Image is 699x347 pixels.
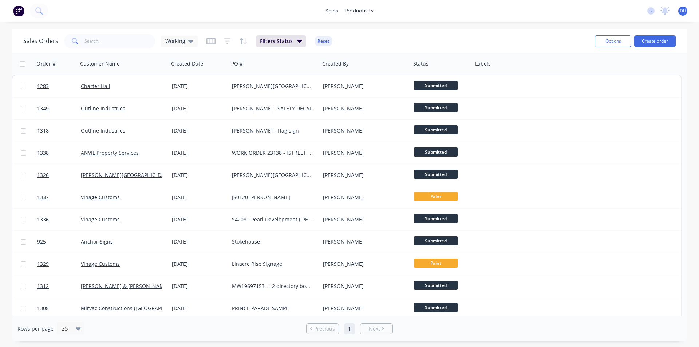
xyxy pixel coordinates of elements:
[81,283,169,289] a: [PERSON_NAME] & [PERSON_NAME]
[232,105,313,112] div: [PERSON_NAME] - SAFETY DECAL
[81,194,120,201] a: Vinage Customs
[37,98,81,119] a: 1349
[81,305,205,312] a: Mirvac Constructions ([GEOGRAPHIC_DATA]) Pty Ltd
[37,149,49,157] span: 1338
[81,149,139,156] a: ANVIL Property Services
[37,231,81,253] a: 925
[260,38,293,45] span: Filters: Status
[81,83,110,90] a: Charter Hall
[232,216,313,223] div: S4208 - Pearl Development ([PERSON_NAME] Storage)
[323,305,404,312] div: [PERSON_NAME]
[323,216,404,223] div: [PERSON_NAME]
[231,60,243,67] div: PO #
[323,127,404,134] div: [PERSON_NAME]
[680,8,686,14] span: DH
[323,194,404,201] div: [PERSON_NAME]
[307,325,339,332] a: Previous page
[414,103,458,112] span: Submitted
[172,216,226,223] div: [DATE]
[13,5,24,16] img: Factory
[314,325,335,332] span: Previous
[36,60,56,67] div: Order #
[172,149,226,157] div: [DATE]
[232,283,313,290] div: MW19697153 - L2 directory board updates
[323,283,404,290] div: [PERSON_NAME]
[414,170,458,179] span: Submitted
[37,75,81,97] a: 1283
[414,259,458,268] span: Paint
[37,164,81,186] a: 1326
[303,323,396,334] ul: Pagination
[81,105,125,112] a: Outline Industries
[172,171,226,179] div: [DATE]
[172,260,226,268] div: [DATE]
[414,125,458,134] span: Submitted
[232,127,313,134] div: [PERSON_NAME] - Flag sign
[23,38,58,44] h1: Sales Orders
[475,60,491,67] div: Labels
[369,325,380,332] span: Next
[414,81,458,90] span: Submitted
[37,127,49,134] span: 1318
[17,325,54,332] span: Rows per page
[323,105,404,112] div: [PERSON_NAME]
[37,105,49,112] span: 1349
[232,260,313,268] div: Linacre Rise Signage
[323,260,404,268] div: [PERSON_NAME]
[414,303,458,312] span: Submitted
[342,5,377,16] div: productivity
[315,36,332,46] button: Reset
[81,238,113,245] a: Anchor Signs
[37,305,49,312] span: 1308
[81,171,264,178] a: [PERSON_NAME][GEOGRAPHIC_DATA][PERSON_NAME] [GEOGRAPHIC_DATA]
[323,171,404,179] div: [PERSON_NAME]
[37,238,46,245] span: 925
[37,171,49,179] span: 1326
[80,60,120,67] div: Customer Name
[37,142,81,164] a: 1338
[37,297,81,319] a: 1308
[344,323,355,334] a: Page 1 is your current page
[360,325,392,332] a: Next page
[414,192,458,201] span: Paint
[322,60,349,67] div: Created By
[413,60,429,67] div: Status
[414,214,458,223] span: Submitted
[414,147,458,157] span: Submitted
[232,171,313,179] div: [PERSON_NAME][GEOGRAPHIC_DATA][PERSON_NAME] - BUILDING SIGNAGE
[232,83,313,90] div: [PERSON_NAME][GEOGRAPHIC_DATA] - School House Signage
[256,35,306,47] button: Filters:Status
[172,127,226,134] div: [DATE]
[323,238,404,245] div: [PERSON_NAME]
[232,305,313,312] div: PRINCE PARADE SAMPLE
[37,275,81,297] a: 1312
[172,283,226,290] div: [DATE]
[37,209,81,230] a: 1336
[37,120,81,142] a: 1318
[81,216,120,223] a: Vinage Customs
[232,149,313,157] div: WORK ORDER 23138 - [STREET_ADDRESS].
[37,83,49,90] span: 1283
[322,5,342,16] div: sales
[634,35,676,47] button: Create order
[172,105,226,112] div: [DATE]
[37,260,49,268] span: 1329
[37,253,81,275] a: 1329
[84,34,155,48] input: Search...
[323,83,404,90] div: [PERSON_NAME]
[232,194,313,201] div: JS0120 [PERSON_NAME]
[172,83,226,90] div: [DATE]
[323,149,404,157] div: [PERSON_NAME]
[172,238,226,245] div: [DATE]
[595,35,631,47] button: Options
[172,305,226,312] div: [DATE]
[37,186,81,208] a: 1337
[37,283,49,290] span: 1312
[414,236,458,245] span: Submitted
[81,127,125,134] a: Outline Industries
[81,260,120,267] a: Vinage Customs
[414,281,458,290] span: Submitted
[37,216,49,223] span: 1336
[172,194,226,201] div: [DATE]
[165,37,185,45] span: Working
